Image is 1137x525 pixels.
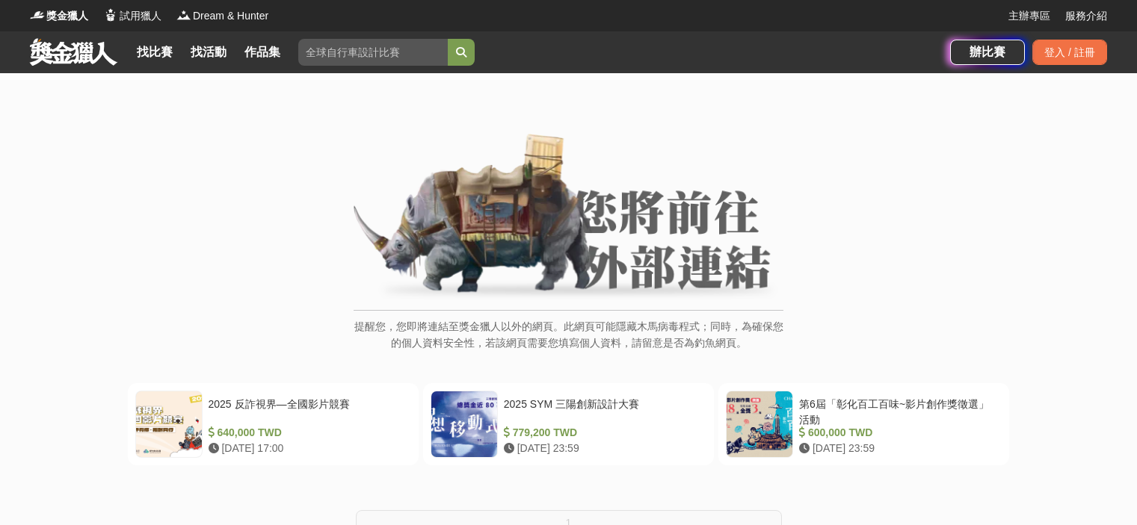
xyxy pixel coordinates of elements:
img: Logo [176,7,191,22]
a: Logo試用獵人 [103,8,161,24]
a: 找活動 [185,42,232,63]
input: 全球自行車設計比賽 [298,39,448,66]
div: [DATE] 17:00 [209,441,405,456]
div: 600,000 TWD [799,425,996,441]
a: 主辦專區 [1008,8,1050,24]
p: 提醒您，您即將連結至獎金獵人以外的網頁。此網頁可能隱藏木馬病毒程式；同時，為確保您的個人資料安全性，若該網頁需要您填寫個人資料，請留意是否為釣魚網頁。 [354,318,783,367]
div: 登入 / 註冊 [1032,40,1107,65]
a: 2025 SYM 三陽創新設計大賽 779,200 TWD [DATE] 23:59 [423,383,714,465]
a: 辦比賽 [950,40,1025,65]
div: 779,200 TWD [504,425,700,441]
img: Logo [30,7,45,22]
div: 2025 SYM 三陽創新設計大賽 [504,397,700,425]
a: 找比賽 [131,42,179,63]
a: 作品集 [238,42,286,63]
a: Logo獎金獵人 [30,8,88,24]
a: 第6屆「彰化百工百味~影片創作獎徵選」活動 600,000 TWD [DATE] 23:59 [718,383,1009,465]
a: 服務介紹 [1065,8,1107,24]
div: 640,000 TWD [209,425,405,441]
a: LogoDream & Hunter [176,8,268,24]
div: [DATE] 23:59 [504,441,700,456]
span: 試用獵人 [120,8,161,24]
img: Logo [103,7,118,22]
span: 獎金獵人 [46,8,88,24]
a: 2025 反詐視界—全國影片競賽 640,000 TWD [DATE] 17:00 [128,383,419,465]
div: [DATE] 23:59 [799,441,996,456]
div: 第6屆「彰化百工百味~影片創作獎徵選」活動 [799,397,996,425]
div: 2025 反詐視界—全國影片競賽 [209,397,405,425]
img: External Link Banner [354,134,783,302]
span: Dream & Hunter [193,8,268,24]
